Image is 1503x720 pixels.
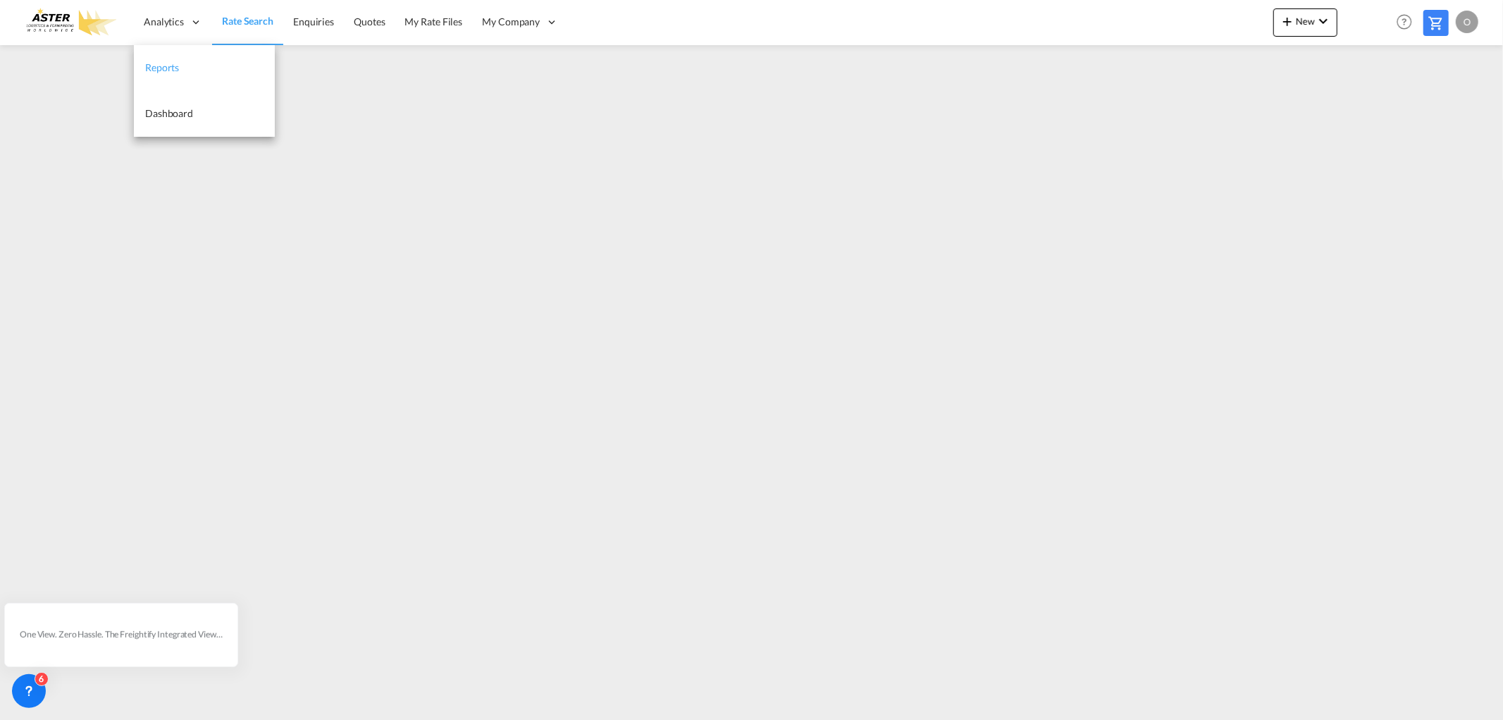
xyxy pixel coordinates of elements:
img: e3303e4028ba11efbf5f992c85cc34d8.png [21,6,116,38]
md-icon: icon-chevron-down [1315,13,1332,30]
span: Rate Search [222,15,273,27]
div: Help [1392,10,1423,35]
span: My Rate Files [405,16,463,28]
span: Help [1392,10,1416,34]
div: O [1456,11,1478,33]
span: My Company [482,15,540,29]
span: New [1279,16,1332,27]
span: Dashboard [145,107,193,119]
md-icon: icon-plus 400-fg [1279,13,1296,30]
a: Reports [134,45,275,91]
span: Reports [145,61,179,73]
a: Dashboard [134,91,275,137]
span: Analytics [144,15,184,29]
span: Enquiries [293,16,334,28]
span: Quotes [354,16,385,28]
button: icon-plus 400-fgNewicon-chevron-down [1273,8,1337,37]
